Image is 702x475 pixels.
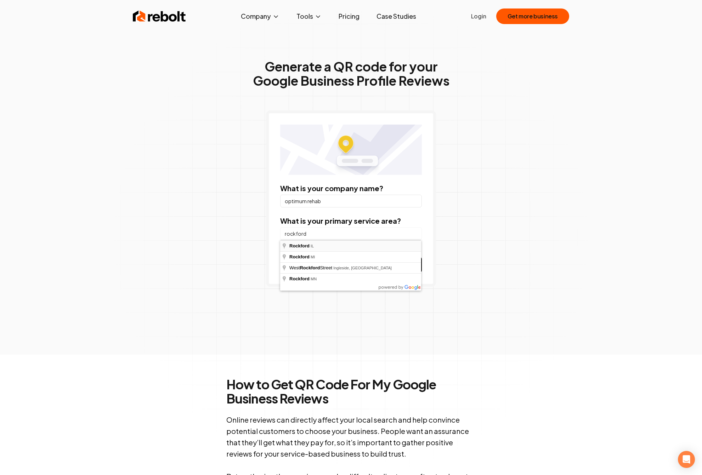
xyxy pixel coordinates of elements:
[289,265,333,270] span: West Street
[371,9,422,23] a: Case Studies
[333,9,365,23] a: Pricing
[289,243,310,248] span: Rockford
[311,244,314,248] span: IL
[280,227,422,240] input: City or county or neighborhood
[300,265,320,270] span: Rockford
[311,255,315,259] span: MI
[311,277,317,281] span: MN
[280,216,401,225] label: What is your primary service area?
[291,9,327,23] button: Tools
[133,9,186,23] img: Rebolt Logo
[235,9,285,23] button: Company
[253,59,449,88] h1: Generate a QR code for your Google Business Profile Reviews
[280,195,422,207] input: Company Name
[280,184,383,193] label: What is your company name?
[289,254,310,259] span: Rockford
[280,125,422,175] img: Location map
[496,8,569,24] button: Get more business
[226,377,476,406] h2: How to Get QR Code For My Google Business Reviews
[333,266,392,270] span: Ingleside, [GEOGRAPHIC_DATA]
[471,12,486,21] a: Login
[678,451,695,468] div: Open Intercom Messenger
[289,276,310,281] span: Rockford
